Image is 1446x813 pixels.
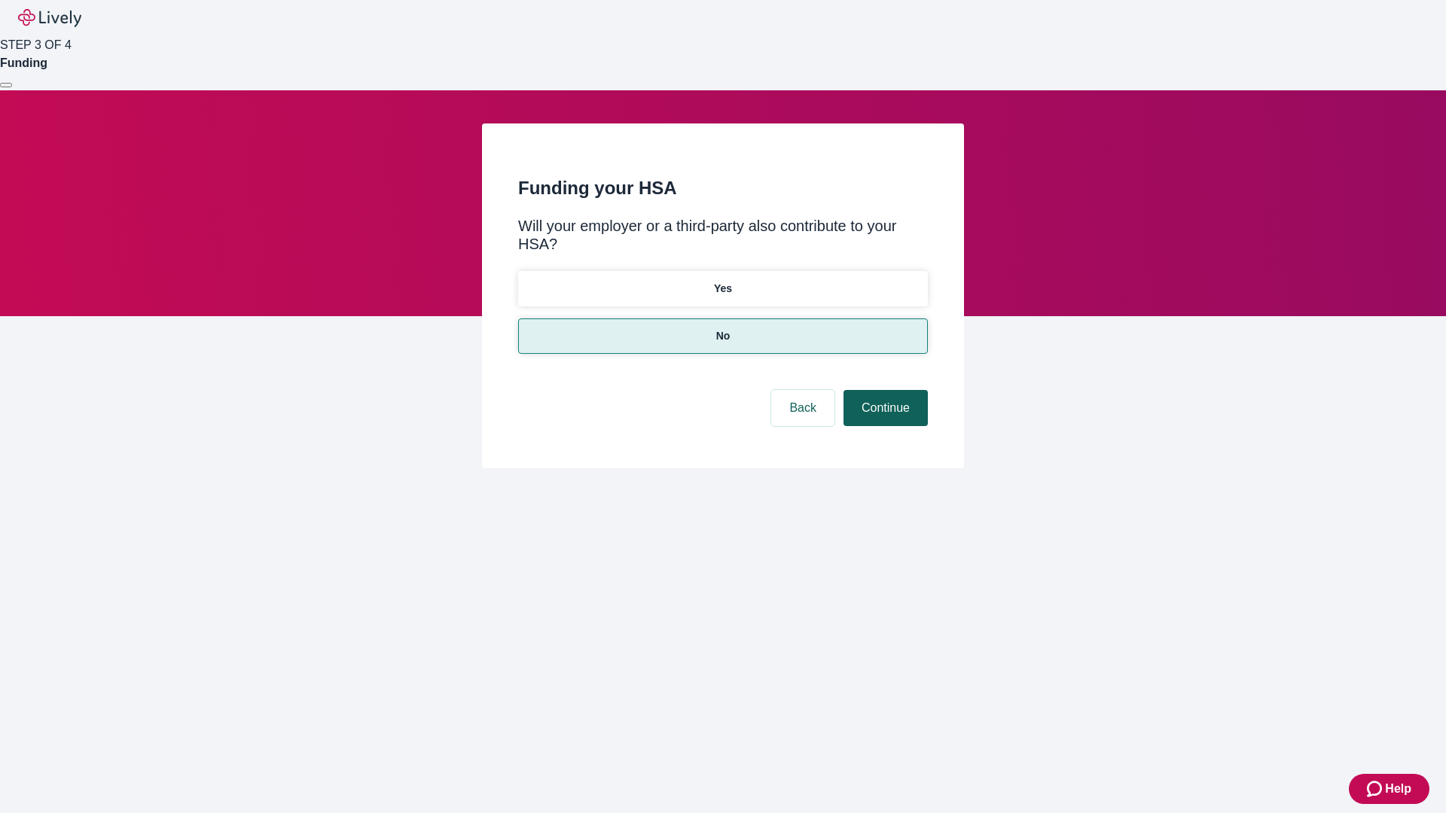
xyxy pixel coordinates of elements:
[1385,780,1411,798] span: Help
[1349,774,1429,804] button: Zendesk support iconHelp
[518,175,928,202] h2: Funding your HSA
[714,281,732,297] p: Yes
[518,318,928,354] button: No
[18,9,81,27] img: Lively
[518,217,928,253] div: Will your employer or a third-party also contribute to your HSA?
[843,390,928,426] button: Continue
[1367,780,1385,798] svg: Zendesk support icon
[771,390,834,426] button: Back
[518,271,928,306] button: Yes
[716,328,731,344] p: No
